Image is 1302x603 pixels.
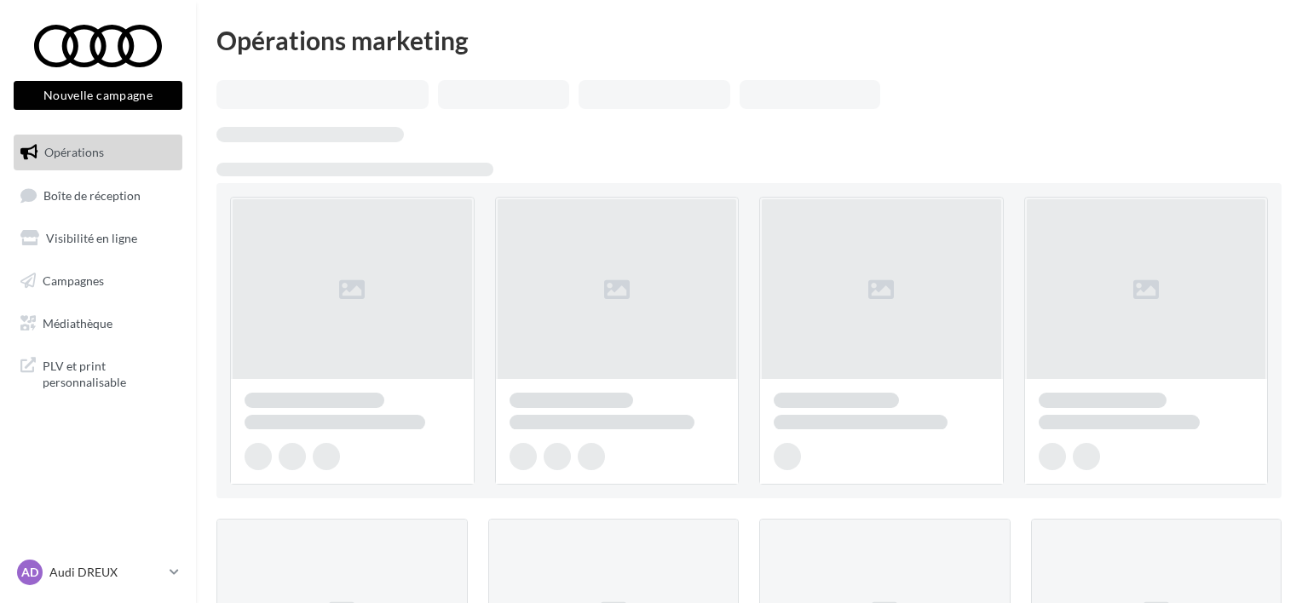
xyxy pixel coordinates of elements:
p: Audi DREUX [49,564,163,581]
span: Campagnes [43,273,104,288]
span: PLV et print personnalisable [43,354,176,391]
div: Opérations marketing [216,27,1282,53]
span: AD [21,564,38,581]
button: Nouvelle campagne [14,81,182,110]
a: Visibilité en ligne [10,221,186,256]
a: PLV et print personnalisable [10,347,186,398]
span: Médiathèque [43,315,112,330]
span: Boîte de réception [43,187,141,202]
span: Visibilité en ligne [46,231,137,245]
span: Opérations [44,145,104,159]
a: Boîte de réception [10,177,186,214]
a: Opérations [10,135,186,170]
a: Campagnes [10,263,186,299]
a: AD Audi DREUX [14,556,182,589]
a: Médiathèque [10,306,186,342]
